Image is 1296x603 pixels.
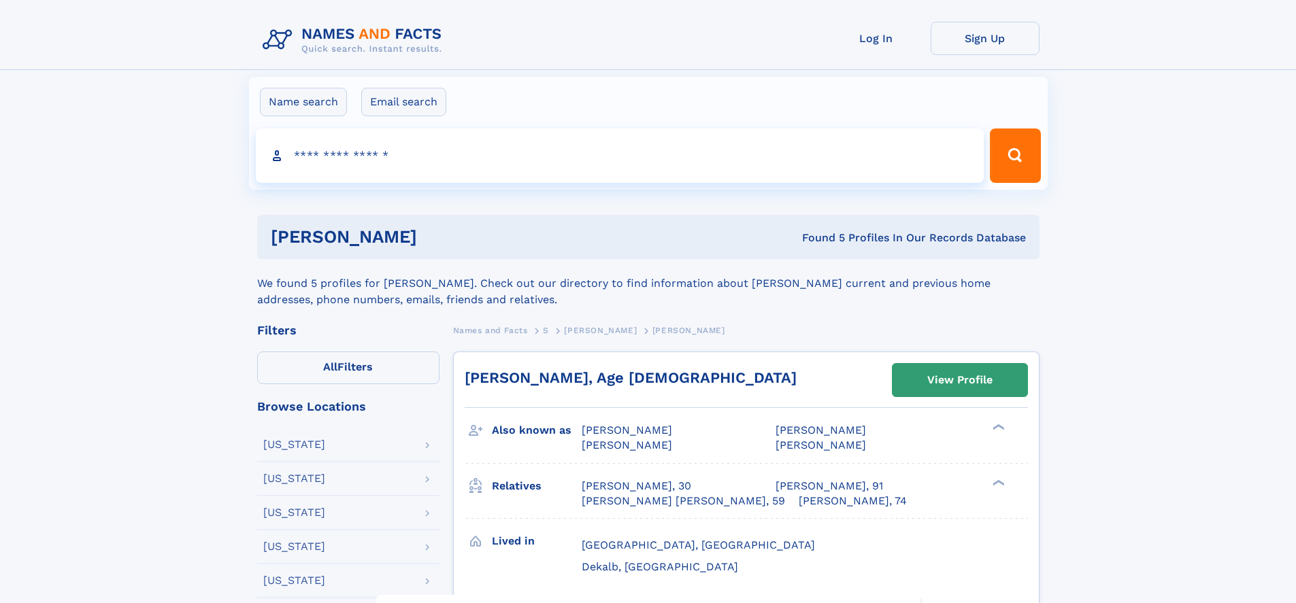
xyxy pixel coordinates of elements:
[361,88,446,116] label: Email search
[927,364,993,396] div: View Profile
[263,541,325,552] div: [US_STATE]
[492,475,582,498] h3: Relatives
[263,473,325,484] div: [US_STATE]
[271,228,610,245] h1: [PERSON_NAME]
[582,494,785,509] a: [PERSON_NAME] [PERSON_NAME], 59
[799,494,907,509] a: [PERSON_NAME], 74
[257,400,439,413] div: Browse Locations
[453,322,528,339] a: Names and Facts
[260,88,347,116] label: Name search
[776,438,866,451] span: [PERSON_NAME]
[652,326,725,335] span: [PERSON_NAME]
[263,439,325,450] div: [US_STATE]
[990,128,1040,183] button: Search Button
[582,438,672,451] span: [PERSON_NAME]
[543,326,549,335] span: S
[257,22,453,58] img: Logo Names and Facts
[257,351,439,384] label: Filters
[465,369,797,386] a: [PERSON_NAME], Age [DEMOGRAPHIC_DATA]
[989,478,1006,487] div: ❯
[893,364,1027,396] a: View Profile
[256,128,984,183] input: search input
[564,322,637,339] a: [PERSON_NAME]
[582,479,691,494] a: [PERSON_NAME], 30
[582,424,672,436] span: [PERSON_NAME]
[257,324,439,337] div: Filters
[263,575,325,586] div: [US_STATE]
[564,326,637,335] span: [PERSON_NAME]
[323,360,337,373] span: All
[582,538,815,551] span: [GEOGRAPHIC_DATA], [GEOGRAPHIC_DATA]
[257,259,1040,308] div: We found 5 profiles for [PERSON_NAME]. Check out our directory to find information about [PERSON_...
[989,423,1006,432] div: ❯
[776,479,883,494] a: [PERSON_NAME], 91
[263,507,325,518] div: [US_STATE]
[582,560,738,573] span: Dekalb, [GEOGRAPHIC_DATA]
[492,530,582,553] h3: Lived in
[931,22,1040,55] a: Sign Up
[776,424,866,436] span: [PERSON_NAME]
[822,22,931,55] a: Log In
[543,322,549,339] a: S
[492,419,582,442] h3: Also known as
[610,230,1026,245] div: Found 5 Profiles In Our Records Database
